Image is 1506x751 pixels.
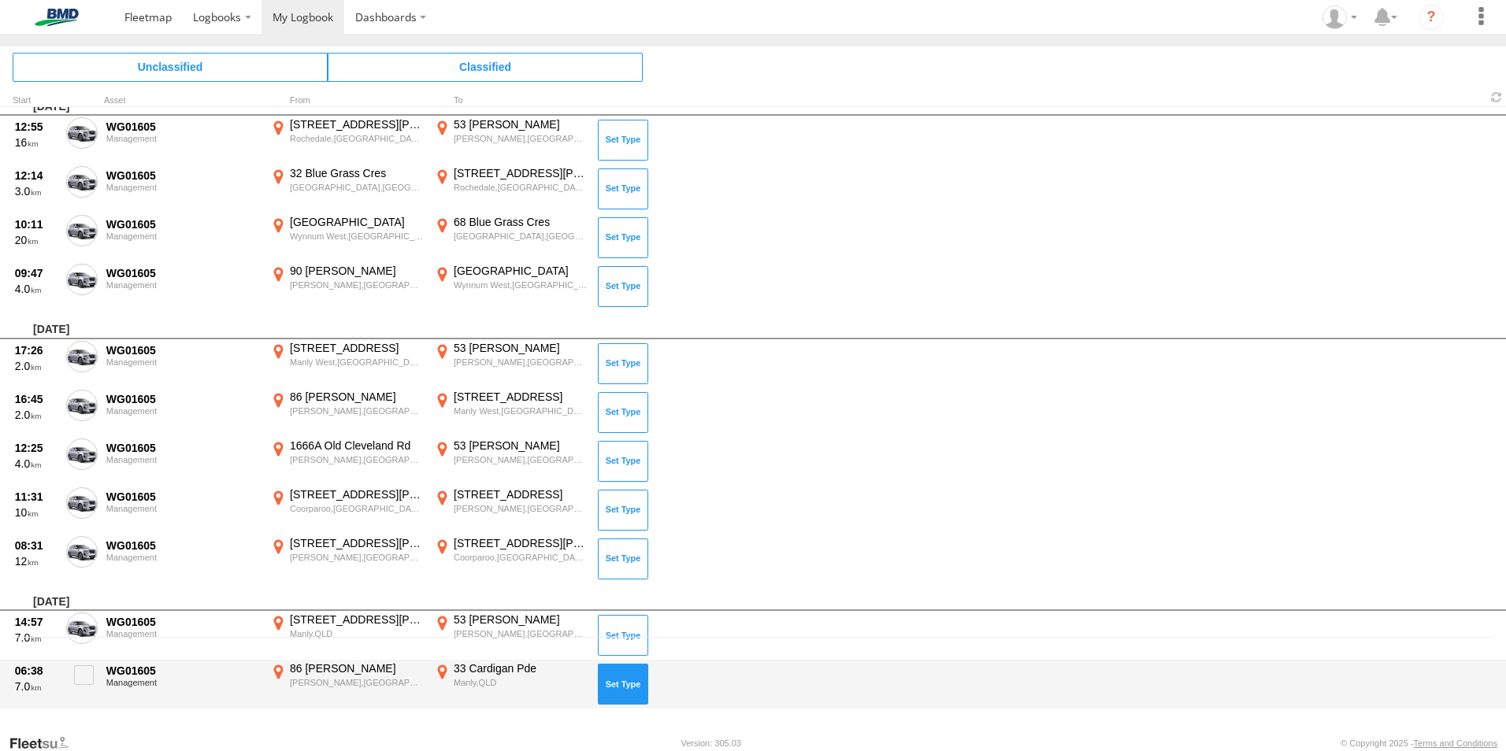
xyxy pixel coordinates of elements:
div: 12:14 [15,168,57,183]
label: Click to View Event Location [268,390,425,435]
div: 7.0 [15,679,57,694]
div: Management [106,134,259,143]
div: Management [106,406,259,416]
div: Coorparoo,[GEOGRAPHIC_DATA] [290,503,423,514]
div: 14:57 [15,615,57,629]
div: [PERSON_NAME],[GEOGRAPHIC_DATA] [290,454,423,465]
div: 16:45 [15,392,57,406]
button: Click to Set [598,441,648,482]
div: Management [106,553,259,562]
label: Click to View Event Location [268,215,425,261]
div: 2.0 [15,359,57,373]
button: Click to Set [598,120,648,161]
div: [PERSON_NAME],[GEOGRAPHIC_DATA] [454,357,587,368]
div: 12:55 [15,120,57,134]
div: 3.0 [15,184,57,198]
a: Terms and Conditions [1414,738,1497,748]
label: Click to View Event Location [268,438,425,484]
div: Manly,QLD [290,628,423,639]
div: [GEOGRAPHIC_DATA],[GEOGRAPHIC_DATA] [454,231,587,242]
div: 06:38 [15,664,57,678]
label: Click to View Event Location [432,215,589,261]
div: [STREET_ADDRESS][PERSON_NAME] [290,612,423,627]
div: 11:31 [15,490,57,504]
div: [PERSON_NAME],[GEOGRAPHIC_DATA] [290,279,423,290]
div: Rochedale,[GEOGRAPHIC_DATA] [454,182,587,193]
div: WG01605 [106,266,259,280]
div: Asset [104,97,262,105]
div: 4.0 [15,282,57,296]
div: [PERSON_NAME],[GEOGRAPHIC_DATA] [290,677,423,688]
label: Click to View Event Location [432,117,589,163]
div: 10 [15,505,57,520]
div: Coorparoo,[GEOGRAPHIC_DATA] [454,552,587,563]
div: WG01605 [106,343,259,357]
div: Wynnum West,[GEOGRAPHIC_DATA] [290,231,423,242]
label: Click to View Event Location [268,612,425,658]
div: [PERSON_NAME],[GEOGRAPHIC_DATA] [454,503,587,514]
label: Click to View Event Location [432,166,589,212]
div: [STREET_ADDRESS][PERSON_NAME] [290,536,423,550]
div: Manly West,[GEOGRAPHIC_DATA] [290,357,423,368]
div: Management [106,280,259,290]
div: Management [106,231,259,241]
div: WG01605 [106,392,259,406]
i: ? [1419,5,1444,30]
div: 12 [15,554,57,568]
button: Click to Set [598,538,648,579]
div: [PERSON_NAME],[GEOGRAPHIC_DATA] [454,454,587,465]
div: 2.0 [15,408,57,422]
div: 86 [PERSON_NAME] [290,661,423,675]
div: Manly,QLD [454,677,587,688]
div: [STREET_ADDRESS] [454,390,587,404]
label: Click to View Event Location [432,264,589,309]
label: Click to View Event Location [268,487,425,533]
div: 90 [PERSON_NAME] [290,264,423,278]
div: 7.0 [15,631,57,645]
div: From [268,97,425,105]
label: Click to View Event Location [432,341,589,387]
div: [GEOGRAPHIC_DATA],[GEOGRAPHIC_DATA] [290,182,423,193]
div: 53 [PERSON_NAME] [454,117,587,131]
div: WG01605 [106,441,259,455]
img: bmd-logo.svg [16,9,98,26]
button: Click to Set [598,615,648,656]
div: 20 [15,233,57,247]
div: Click to Sort [13,97,60,105]
div: © Copyright 2025 - [1341,738,1497,748]
span: Click to view Classified Trips [328,53,643,81]
button: Click to Set [598,217,648,258]
div: WG01605 [106,490,259,504]
div: 08:31 [15,538,57,553]
span: Click to view Unclassified Trips [13,53,328,81]
button: Click to Set [598,168,648,209]
div: 32 Blue Grass Cres [290,166,423,180]
div: Manly West,[GEOGRAPHIC_DATA] [454,405,587,416]
div: 09:47 [15,266,57,280]
div: Management [106,504,259,513]
div: 53 [PERSON_NAME] [454,438,587,453]
div: 68 Blue Grass Cres [454,215,587,229]
div: Management [106,183,259,192]
div: 4.0 [15,457,57,471]
button: Click to Set [598,343,648,384]
div: WG01605 [106,168,259,183]
div: To [432,97,589,105]
div: 33 Cardigan Pde [454,661,587,675]
div: 16 [15,135,57,150]
label: Click to View Event Location [432,661,589,707]
div: Version: 305.03 [681,738,741,748]
label: Click to View Event Location [268,536,425,582]
div: Rochedale,[GEOGRAPHIC_DATA] [290,133,423,144]
label: Click to View Event Location [432,487,589,533]
button: Click to Set [598,392,648,433]
span: Refresh [1487,90,1506,105]
div: WG01605 [106,217,259,231]
div: WG01605 [106,664,259,678]
div: 86 [PERSON_NAME] [290,390,423,404]
label: Click to View Event Location [268,117,425,163]
div: 53 [PERSON_NAME] [454,341,587,355]
div: Management [106,455,259,464]
div: WG01605 [106,615,259,629]
button: Click to Set [598,490,648,531]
